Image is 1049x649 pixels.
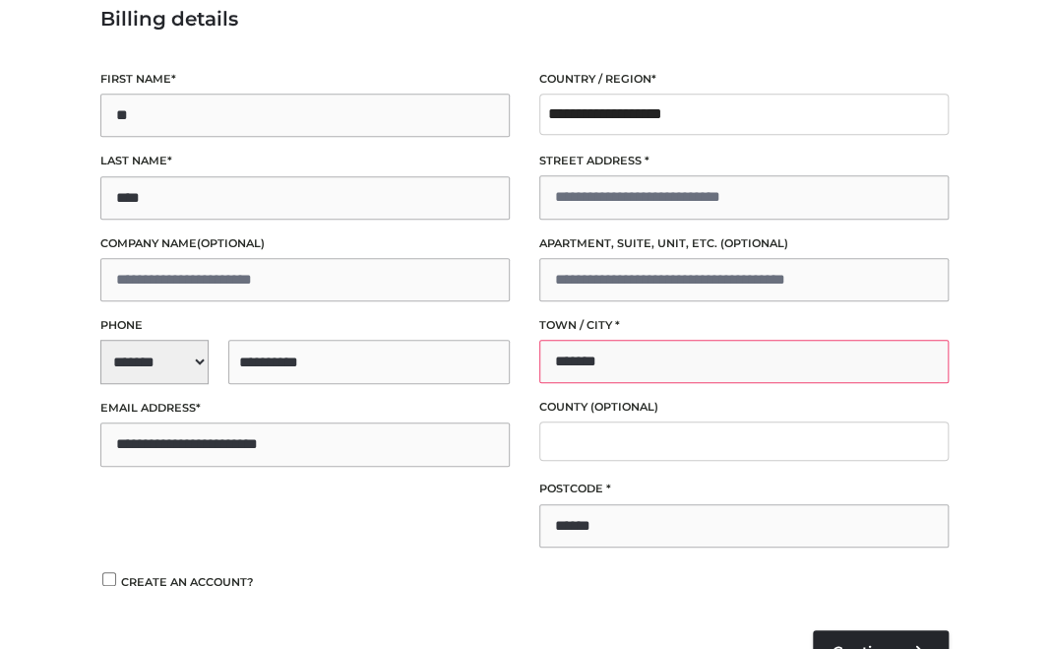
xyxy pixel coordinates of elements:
[100,234,510,253] label: Company name
[539,152,949,170] label: Street address
[539,234,949,253] label: Apartment, suite, unit, etc.
[539,480,949,498] label: Postcode
[100,316,510,335] label: Phone
[590,400,658,414] span: (optional)
[100,399,510,418] label: Email address
[720,236,788,250] span: (optional)
[100,7,949,31] h3: Billing details
[100,152,510,170] label: Last name
[197,236,265,250] span: (optional)
[100,572,118,586] input: Create an account?
[539,316,949,335] label: Town / City
[100,70,510,89] label: First name
[539,398,949,417] label: County
[121,575,254,589] span: Create an account?
[539,70,949,89] label: Country / Region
